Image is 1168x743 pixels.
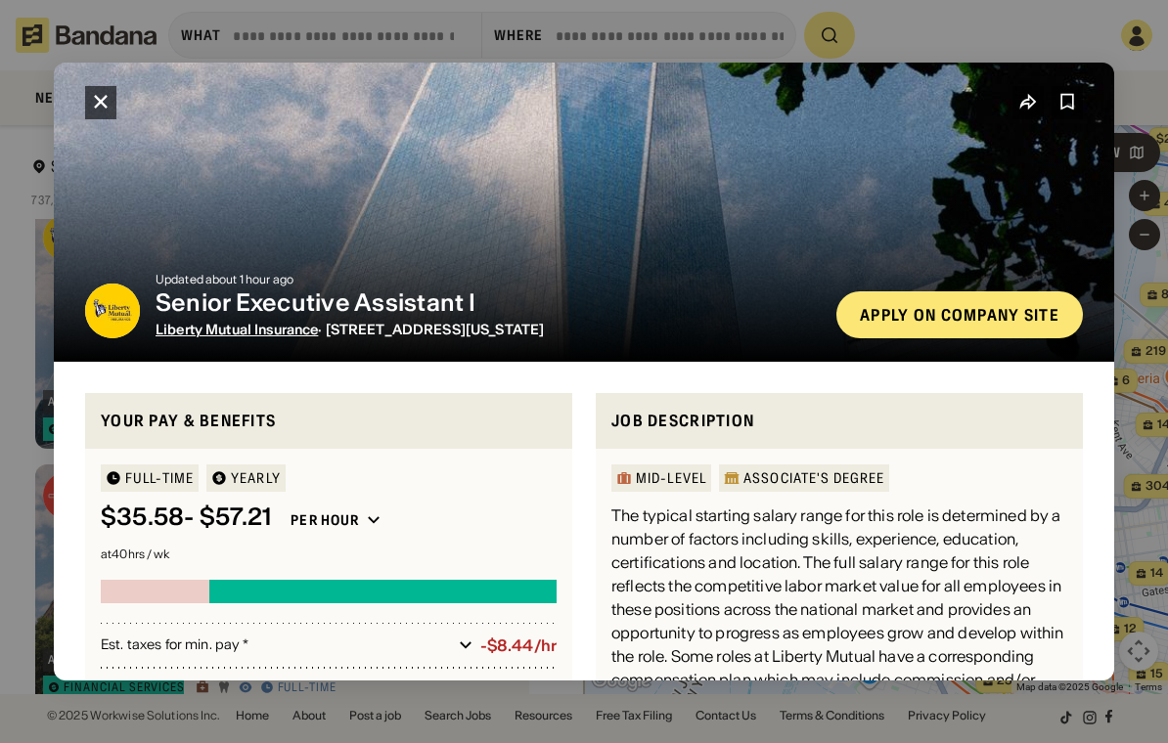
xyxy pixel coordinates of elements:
div: Associate's Degree [743,471,884,485]
div: at 40 hrs / wk [101,548,557,560]
div: YEARLY [231,471,281,485]
div: $ 27.14 / hr [487,680,557,699]
div: Updated about 1 hour ago [156,274,821,285]
div: Per hour [291,511,359,529]
div: Your pay & benefits [101,409,557,433]
div: Est. taxes for min. pay * [101,635,451,655]
div: Full-time [125,471,194,485]
div: Job Description [611,409,1067,433]
img: Liberty Mutual Insurance logo [85,284,140,338]
div: Mid-Level [636,471,706,485]
div: $ 35.58 - $57.21 [101,503,271,532]
span: Liberty Mutual Insurance [156,321,318,338]
div: Senior Executive Assistant I [156,289,821,318]
div: The typical starting salary range for this role is determined by a number of factors including sk... [611,503,1067,738]
div: Min. take home pay [101,680,472,699]
div: -$8.44/hr [480,636,557,655]
div: Apply on company site [860,307,1059,323]
div: · [STREET_ADDRESS][US_STATE] [156,322,821,338]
